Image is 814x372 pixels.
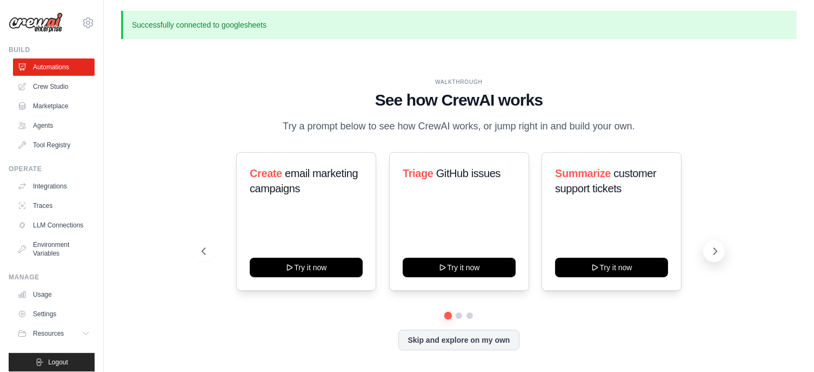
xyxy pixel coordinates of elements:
[13,305,95,323] a: Settings
[9,165,95,173] div: Operate
[403,258,516,277] button: Try it now
[555,258,668,277] button: Try it now
[13,97,95,115] a: Marketplace
[13,236,95,262] a: Environment Variables
[33,329,64,338] span: Resources
[13,217,95,234] a: LLM Connections
[202,90,716,110] h1: See how CrewAI works
[436,167,500,179] span: GitHub issues
[277,119,640,134] p: Try a prompt below to see how CrewAI works, or jump right in and build your own.
[13,197,95,214] a: Traces
[760,320,814,372] iframe: Chat Widget
[403,167,433,179] span: Triage
[121,11,797,39] p: Successfully connected to googlesheets
[9,273,95,282] div: Manage
[202,78,716,86] div: WALKTHROUGH
[13,136,95,154] a: Tool Registry
[9,12,63,33] img: Logo
[13,178,95,195] a: Integrations
[48,358,68,367] span: Logout
[250,167,358,194] span: email marketing campaigns
[13,117,95,134] a: Agents
[9,353,95,371] button: Logout
[13,78,95,95] a: Crew Studio
[250,258,363,277] button: Try it now
[13,58,95,76] a: Automations
[555,167,656,194] span: customer support tickets
[250,167,282,179] span: Create
[9,45,95,54] div: Build
[555,167,611,179] span: Summarize
[13,325,95,342] button: Resources
[398,330,519,350] button: Skip and explore on my own
[13,286,95,303] a: Usage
